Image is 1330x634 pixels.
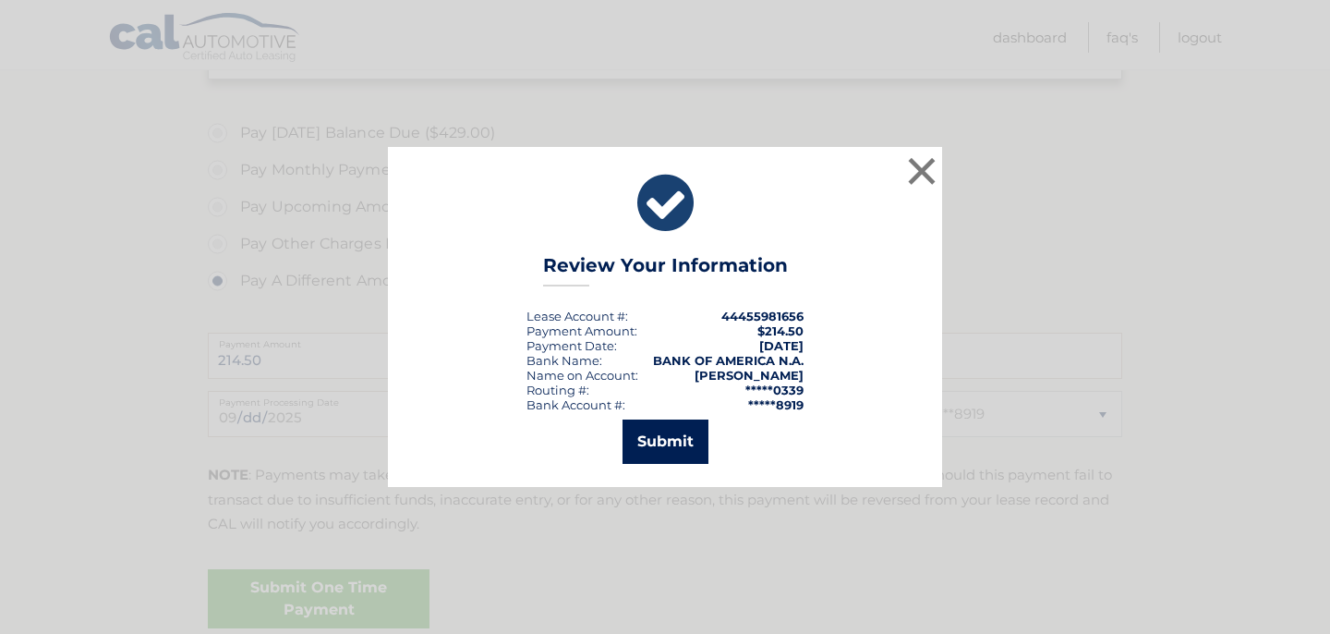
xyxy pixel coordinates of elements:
[526,323,637,338] div: Payment Amount:
[526,309,628,323] div: Lease Account #:
[526,397,625,412] div: Bank Account #:
[526,383,589,397] div: Routing #:
[757,323,804,338] span: $214.50
[526,353,602,368] div: Bank Name:
[543,254,788,287] h3: Review Your Information
[695,368,804,383] strong: [PERSON_NAME]
[526,338,614,353] span: Payment Date
[623,420,708,464] button: Submit
[721,309,804,323] strong: 44455981656
[653,353,804,368] strong: BANK OF AMERICA N.A.
[526,368,638,383] div: Name on Account:
[526,338,617,353] div: :
[759,338,804,353] span: [DATE]
[903,152,940,189] button: ×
